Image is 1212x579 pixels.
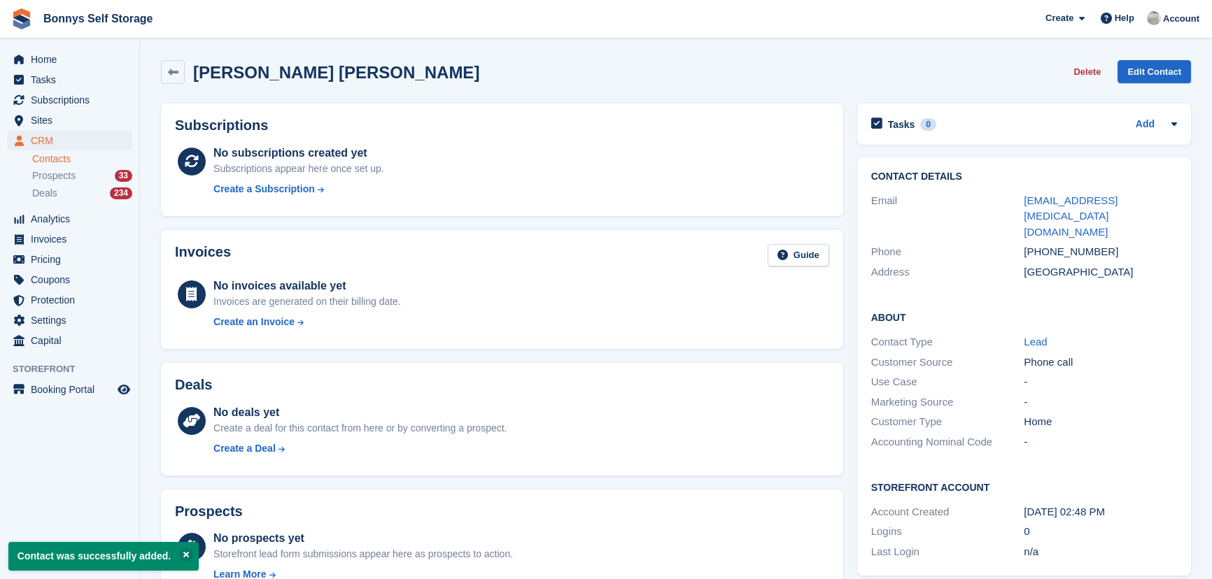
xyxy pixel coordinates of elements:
[871,544,1024,560] div: Last Login
[1024,355,1177,371] div: Phone call
[1068,60,1106,83] button: Delete
[871,394,1024,410] div: Marketing Source
[193,63,479,82] h2: [PERSON_NAME] [PERSON_NAME]
[7,70,132,90] a: menu
[7,380,132,399] a: menu
[1024,374,1177,390] div: -
[11,8,32,29] img: stora-icon-8386f47178a22dfd0bd8f6a31ec36ba5ce8667c1dd55bd0f319d3a0aa187defe.svg
[871,434,1024,450] div: Accounting Nominal Code
[31,229,115,249] span: Invoices
[31,50,115,69] span: Home
[31,70,115,90] span: Tasks
[31,380,115,399] span: Booking Portal
[213,441,507,456] a: Create a Deal
[7,229,132,249] a: menu
[871,524,1024,540] div: Logins
[1136,117,1155,133] a: Add
[7,50,132,69] a: menu
[31,250,115,269] span: Pricing
[1024,434,1177,450] div: -
[1024,524,1177,540] div: 0
[38,7,158,30] a: Bonnys Self Storage
[1024,244,1177,260] div: [PHONE_NUMBER]
[1024,336,1047,348] a: Lead
[115,381,132,398] a: Preview store
[1118,60,1191,83] a: Edit Contact
[213,530,513,547] div: No prospects yet
[1024,544,1177,560] div: n/a
[32,152,132,166] a: Contacts
[31,131,115,150] span: CRM
[7,270,132,289] a: menu
[1024,504,1177,520] div: [DATE] 02:48 PM
[871,193,1024,241] div: Email
[871,310,1177,324] h2: About
[213,441,276,456] div: Create a Deal
[31,270,115,289] span: Coupons
[213,404,507,421] div: No deals yet
[7,290,132,310] a: menu
[31,331,115,350] span: Capital
[871,480,1177,494] h2: Storefront Account
[13,362,139,376] span: Storefront
[32,169,76,183] span: Prospects
[1045,11,1073,25] span: Create
[871,504,1024,520] div: Account Created
[1163,12,1199,26] span: Account
[7,310,132,330] a: menu
[871,171,1177,183] h2: Contact Details
[213,547,513,562] div: Storefront lead form submissions appear here as prospects to action.
[871,244,1024,260] div: Phone
[871,264,1024,280] div: Address
[213,315,295,329] div: Create an Invoice
[31,310,115,330] span: Settings
[213,182,384,196] a: Create a Subscription
[213,145,384,162] div: No subscriptions created yet
[871,334,1024,350] div: Contact Type
[7,209,132,229] a: menu
[7,90,132,110] a: menu
[32,169,132,183] a: Prospects 33
[768,244,829,267] a: Guide
[1024,194,1118,238] a: [EMAIL_ADDRESS][MEDICAL_DATA][DOMAIN_NAME]
[31,290,115,310] span: Protection
[213,182,315,196] div: Create a Subscription
[32,187,57,200] span: Deals
[871,355,1024,371] div: Customer Source
[888,118,915,131] h2: Tasks
[1024,394,1177,410] div: -
[1024,264,1177,280] div: [GEOGRAPHIC_DATA]
[213,315,401,329] a: Create an Invoice
[7,110,132,130] a: menu
[213,162,384,176] div: Subscriptions appear here once set up.
[115,170,132,182] div: 33
[1115,11,1134,25] span: Help
[8,542,199,571] p: Contact was successfully added.
[31,110,115,130] span: Sites
[31,90,115,110] span: Subscriptions
[7,131,132,150] a: menu
[175,244,231,267] h2: Invoices
[110,187,132,199] div: 234
[32,186,132,201] a: Deals 234
[1147,11,1161,25] img: James Bonny
[871,374,1024,390] div: Use Case
[920,118,936,131] div: 0
[213,421,507,436] div: Create a deal for this contact from here or by converting a prospect.
[175,117,829,134] h2: Subscriptions
[213,278,401,294] div: No invoices available yet
[7,331,132,350] a: menu
[175,503,243,520] h2: Prospects
[213,294,401,309] div: Invoices are generated on their billing date.
[1024,414,1177,430] div: Home
[871,414,1024,430] div: Customer Type
[175,377,212,393] h2: Deals
[7,250,132,269] a: menu
[31,209,115,229] span: Analytics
